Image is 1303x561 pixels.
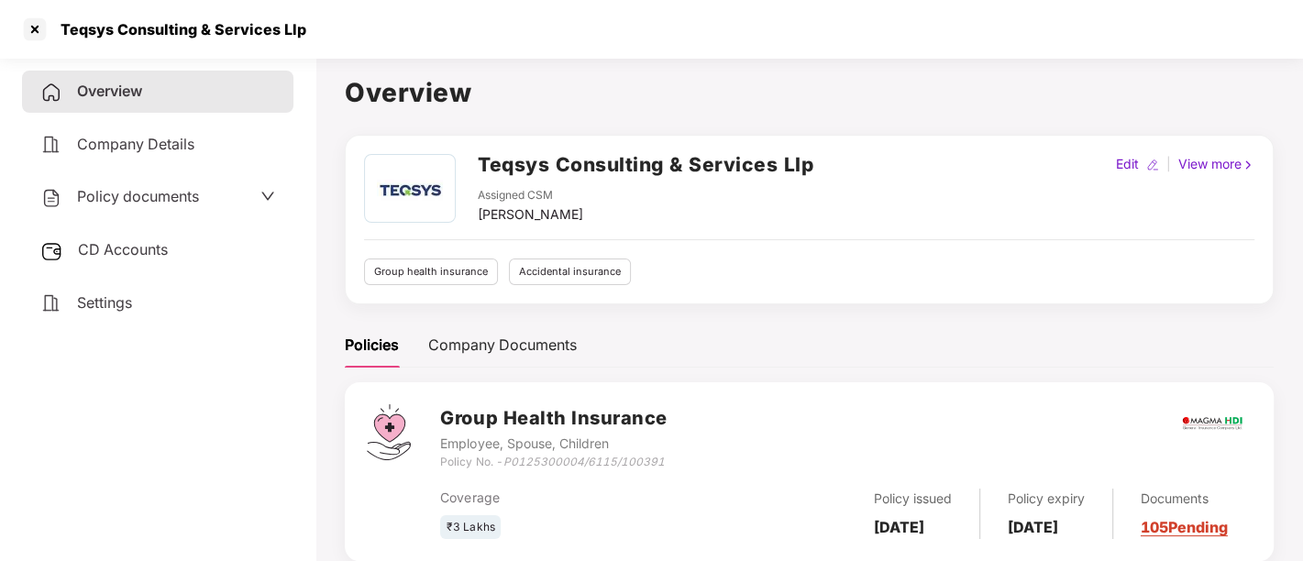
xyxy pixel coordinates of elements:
[260,189,275,203] span: down
[50,20,306,38] div: Teqsys Consulting & Services Llp
[1008,518,1058,536] b: [DATE]
[440,454,667,471] div: Policy No. -
[478,149,813,180] h2: Teqsys Consulting & Services Llp
[364,258,498,285] div: Group health insurance
[40,187,62,209] img: svg+xml;base64,PHN2ZyB4bWxucz0iaHR0cDovL3d3dy53My5vcmcvMjAwMC9zdmciIHdpZHRoPSIyNCIgaGVpZ2h0PSIyNC...
[1141,518,1228,536] a: 105 Pending
[428,334,577,357] div: Company Documents
[440,404,667,433] h3: Group Health Insurance
[440,515,501,540] div: ₹3 Lakhs
[1141,489,1228,509] div: Documents
[440,488,711,508] div: Coverage
[77,82,142,100] span: Overview
[77,135,194,153] span: Company Details
[40,82,62,104] img: svg+xml;base64,PHN2ZyB4bWxucz0iaHR0cDovL3d3dy53My5vcmcvMjAwMC9zdmciIHdpZHRoPSIyNCIgaGVpZ2h0PSIyNC...
[874,518,924,536] b: [DATE]
[440,434,667,454] div: Employee, Spouse, Children
[478,187,583,204] div: Assigned CSM
[40,240,63,262] img: svg+xml;base64,PHN2ZyB3aWR0aD0iMjUiIGhlaWdodD0iMjQiIHZpZXdCb3g9IjAgMCAyNSAyNCIgZmlsbD0ibm9uZSIgeG...
[40,292,62,314] img: svg+xml;base64,PHN2ZyB4bWxucz0iaHR0cDovL3d3dy53My5vcmcvMjAwMC9zdmciIHdpZHRoPSIyNCIgaGVpZ2h0PSIyNC...
[345,334,399,357] div: Policies
[1163,154,1175,174] div: |
[1008,489,1085,509] div: Policy expiry
[478,204,583,225] div: [PERSON_NAME]
[40,134,62,156] img: svg+xml;base64,PHN2ZyB4bWxucz0iaHR0cDovL3d3dy53My5vcmcvMjAwMC9zdmciIHdpZHRoPSIyNCIgaGVpZ2h0PSIyNC...
[77,293,132,312] span: Settings
[77,187,199,205] span: Policy documents
[345,72,1274,113] h1: Overview
[502,455,664,468] i: P0125300004/6115/100391
[367,404,411,460] img: svg+xml;base64,PHN2ZyB4bWxucz0iaHR0cDovL3d3dy53My5vcmcvMjAwMC9zdmciIHdpZHRoPSI0Ny43MTQiIGhlaWdodD...
[1242,159,1254,171] img: rightIcon
[1180,391,1244,456] img: magma.png
[1175,154,1258,174] div: View more
[509,258,631,285] div: Accidental insurance
[1112,154,1143,174] div: Edit
[367,155,452,222] img: images.jpg
[874,489,952,509] div: Policy issued
[1146,159,1159,171] img: editIcon
[78,240,168,258] span: CD Accounts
